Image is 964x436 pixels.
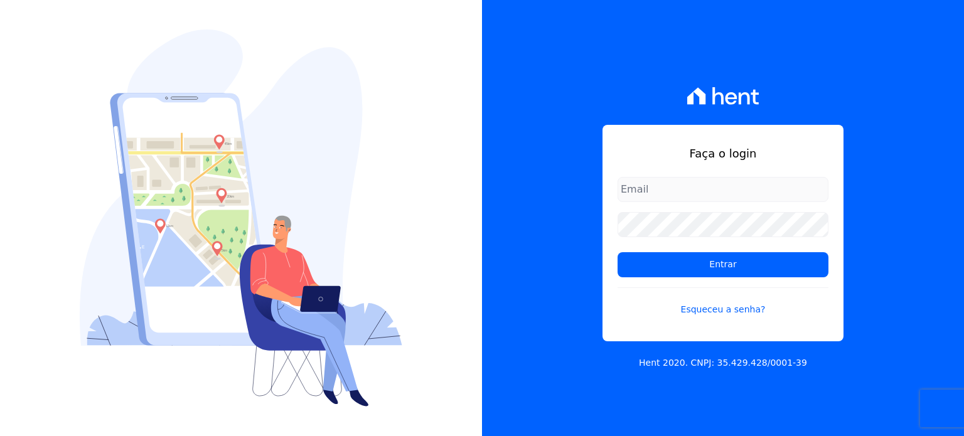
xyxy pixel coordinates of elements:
[618,145,828,162] h1: Faça o login
[618,252,828,277] input: Entrar
[618,177,828,202] input: Email
[639,356,807,370] p: Hent 2020. CNPJ: 35.429.428/0001-39
[80,29,402,407] img: Login
[618,287,828,316] a: Esqueceu a senha?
